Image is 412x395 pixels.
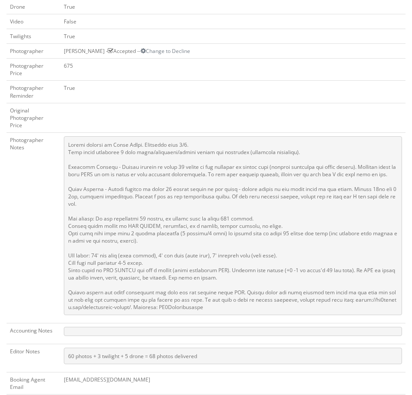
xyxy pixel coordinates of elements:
[60,43,405,58] td: [PERSON_NAME] - Accepted --
[7,59,60,81] td: Photographer Price
[7,103,60,132] td: Original Photographer Price
[7,323,60,344] td: Accounting Notes
[7,344,60,372] td: Editor Notes
[141,47,190,55] a: Change to Decline
[64,136,402,315] pre: Loremi dolorsi am Conse AdIpi. Elitseddo eius 3/6. Temp incid utlaboree 9 dolo magna/aliquaeni/ad...
[7,14,60,29] td: Video
[7,133,60,323] td: Photographer Notes
[64,348,402,364] pre: 60 photos + 3 twilight + 5 drone = 68 photos delivered
[7,43,60,58] td: Photographer
[60,372,405,395] td: [EMAIL_ADDRESS][DOMAIN_NAME]
[60,59,405,81] td: 675
[7,29,60,43] td: Twilights
[60,29,405,43] td: True
[60,81,405,103] td: True
[7,372,60,395] td: Booking Agent Email
[7,81,60,103] td: Photographer Reminder
[60,14,405,29] td: False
